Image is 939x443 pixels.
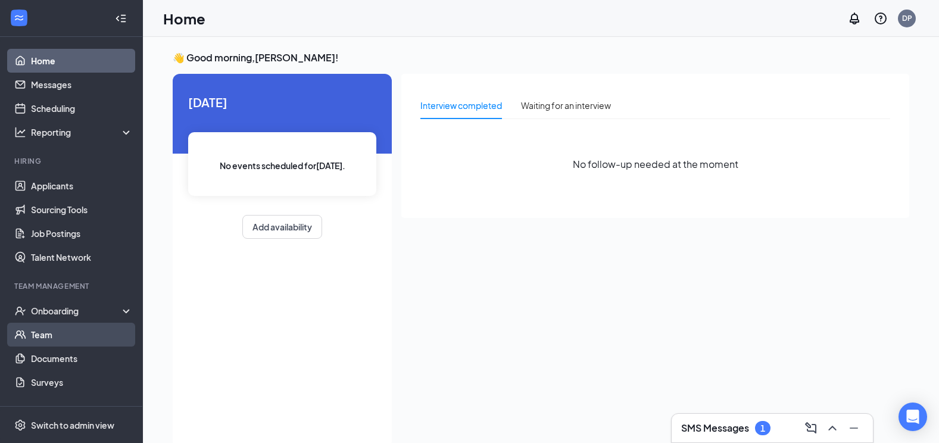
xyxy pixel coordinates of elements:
svg: QuestionInfo [874,11,888,26]
button: ComposeMessage [801,419,821,438]
h1: Home [163,8,205,29]
span: [DATE] [188,93,376,111]
a: Sourcing Tools [31,198,133,221]
div: DP [902,13,912,23]
div: Waiting for an interview [521,99,611,112]
svg: UserCheck [14,305,26,317]
h3: 👋 Good morning, [PERSON_NAME] ! [173,51,909,64]
svg: Minimize [847,421,861,435]
a: Scheduling [31,96,133,120]
svg: Analysis [14,126,26,138]
svg: Collapse [115,13,127,24]
button: ChevronUp [823,419,842,438]
a: Applicants [31,174,133,198]
svg: ComposeMessage [804,421,818,435]
div: Hiring [14,156,130,166]
svg: Notifications [847,11,862,26]
div: 1 [760,423,765,433]
h3: SMS Messages [681,422,749,435]
div: Interview completed [420,99,502,112]
div: Team Management [14,281,130,291]
span: No follow-up needed at the moment [573,157,738,171]
a: Messages [31,73,133,96]
a: Talent Network [31,245,133,269]
svg: ChevronUp [825,421,840,435]
span: No events scheduled for [DATE] . [220,159,345,172]
a: Surveys [31,370,133,394]
div: Open Intercom Messenger [899,403,927,431]
a: Team [31,323,133,347]
svg: Settings [14,419,26,431]
a: Home [31,49,133,73]
div: Reporting [31,126,133,138]
div: Onboarding [31,305,123,317]
div: Switch to admin view [31,419,114,431]
button: Minimize [844,419,863,438]
button: Add availability [242,215,322,239]
a: Documents [31,347,133,370]
svg: WorkstreamLogo [13,12,25,24]
a: Job Postings [31,221,133,245]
